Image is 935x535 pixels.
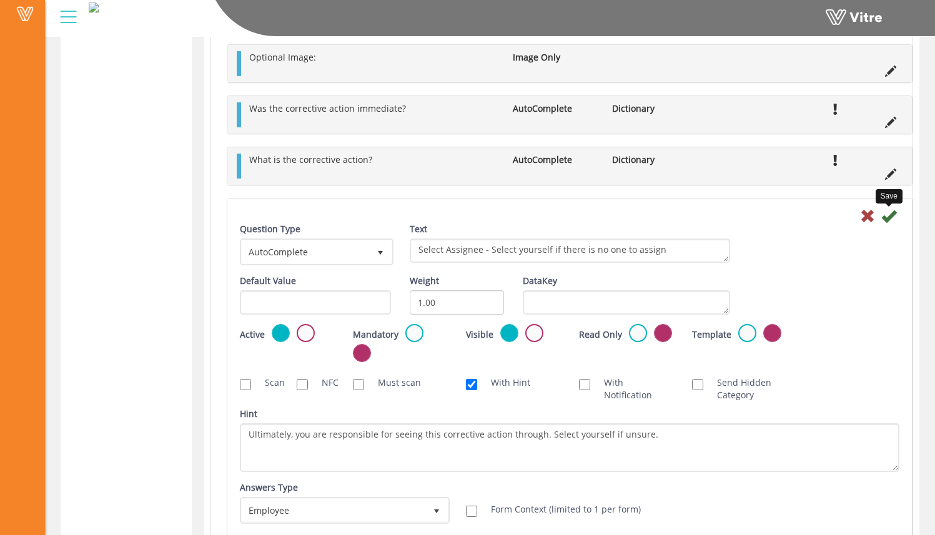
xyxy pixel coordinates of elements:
label: NFC [309,376,335,389]
label: Question Type [240,223,300,235]
label: Answers Type [240,481,298,494]
input: NFC [297,379,308,390]
span: select [369,240,392,263]
div: Save [876,189,903,204]
span: select [425,499,448,521]
input: Send Hidden Category [692,379,703,390]
label: Text [410,223,427,235]
input: Form Context (limited to 1 per form) [466,506,477,517]
input: With Hint [466,379,477,390]
label: Active [240,328,265,341]
label: Weight [410,275,439,287]
label: With Hint [478,376,530,389]
span: Employee [242,499,425,521]
label: Form Context (limited to 1 per form) [478,503,641,516]
li: Dictionary [606,154,705,166]
li: Dictionary [606,102,705,115]
label: Visible [466,328,493,341]
label: Read Only [579,328,622,341]
label: Mandatory [353,328,398,341]
span: Optional Image: [249,51,316,63]
span: Was the corrective action immediate? [249,102,406,114]
input: With Notification [579,379,590,390]
li: Image Only [507,51,605,64]
span: What is the corrective action? [249,154,372,165]
input: Must scan [353,379,364,390]
label: Send Hidden Category [705,376,786,401]
label: Hint [240,408,257,420]
label: With Notification [591,376,673,401]
label: DataKey [523,275,557,287]
li: AutoComplete [507,154,605,166]
label: Template [692,328,731,341]
span: AutoComplete [242,240,369,263]
input: Scan [240,379,251,390]
label: Default Value [240,275,296,287]
label: Must scan [365,376,421,389]
textarea: Select Assignee - only if it wasn't done immediately [410,238,730,263]
label: Scan [252,376,278,389]
li: AutoComplete [507,102,605,115]
img: 145bab0d-ac9d-4db8-abe7-48df42b8fa0a.png [89,2,99,12]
